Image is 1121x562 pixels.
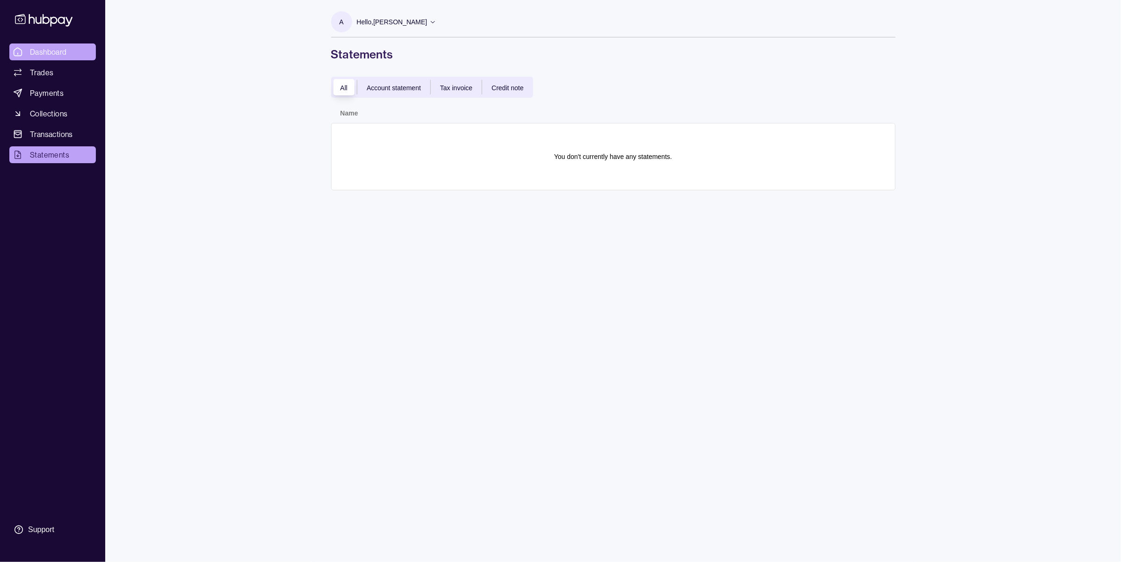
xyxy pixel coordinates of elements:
[30,129,73,140] span: Transactions
[440,84,472,92] span: Tax invoice
[492,84,523,92] span: Credit note
[340,109,358,117] p: Name
[30,67,53,78] span: Trades
[30,149,69,160] span: Statements
[339,17,343,27] p: A
[30,87,64,99] span: Payments
[9,64,96,81] a: Trades
[340,84,348,92] span: All
[357,17,427,27] p: Hello, [PERSON_NAME]
[28,525,54,535] div: Support
[554,151,672,162] p: You don't currently have any statements.
[9,520,96,540] a: Support
[331,47,896,62] h1: Statements
[9,126,96,143] a: Transactions
[9,43,96,60] a: Dashboard
[30,108,67,119] span: Collections
[367,84,421,92] span: Account statement
[9,146,96,163] a: Statements
[9,85,96,101] a: Payments
[331,77,533,98] div: documentTypes
[9,105,96,122] a: Collections
[30,46,67,58] span: Dashboard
